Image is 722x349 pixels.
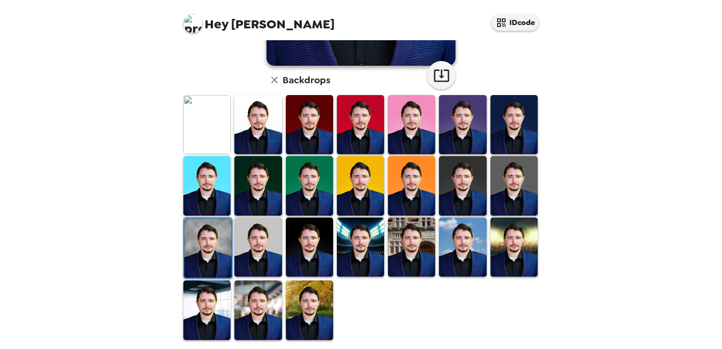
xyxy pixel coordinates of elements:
[183,9,335,31] span: [PERSON_NAME]
[283,72,330,87] h6: Backdrops
[183,14,202,33] img: profile pic
[491,14,539,31] button: IDcode
[205,16,228,33] span: Hey
[183,95,231,154] img: Original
